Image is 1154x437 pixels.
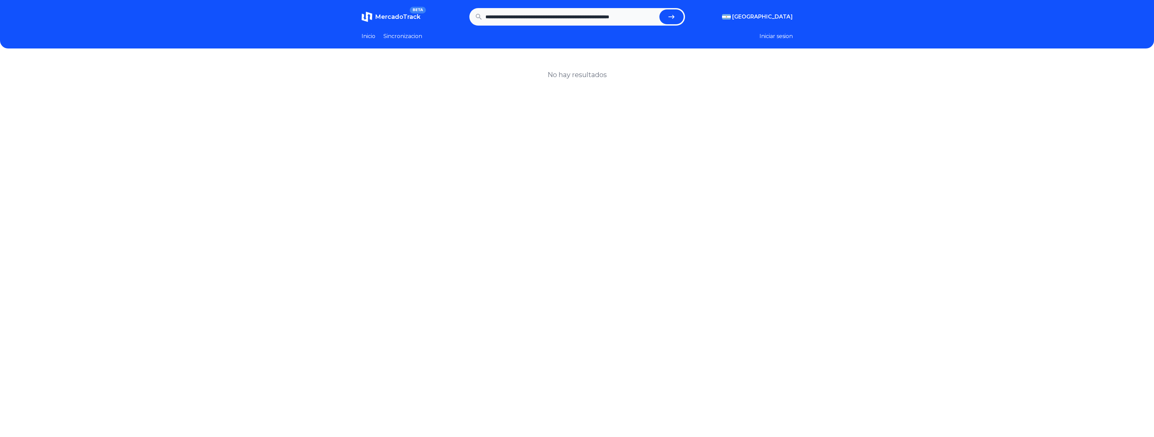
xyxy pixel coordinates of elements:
img: MercadoTrack [362,11,372,22]
a: Sincronizacion [383,32,422,40]
span: [GEOGRAPHIC_DATA] [732,13,793,21]
h1: No hay resultados [548,70,607,79]
img: Argentina [722,14,731,20]
a: MercadoTrackBETA [362,11,420,22]
a: Inicio [362,32,375,40]
span: MercadoTrack [375,13,420,21]
span: BETA [410,7,426,13]
button: Iniciar sesion [759,32,793,40]
button: [GEOGRAPHIC_DATA] [722,13,793,21]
